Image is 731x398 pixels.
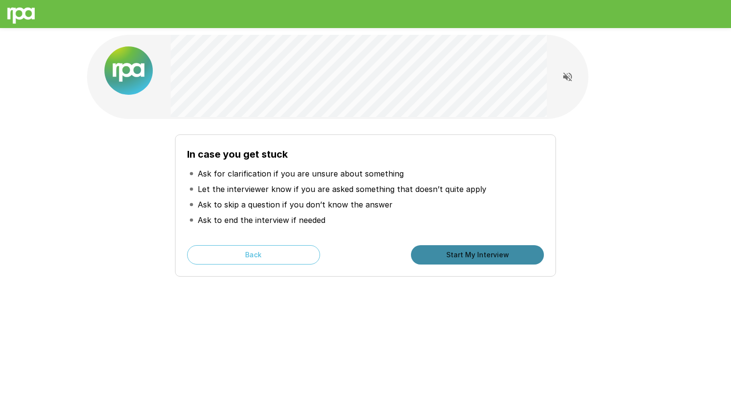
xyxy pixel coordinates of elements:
[104,46,153,95] img: new%2520logo%2520(1).png
[187,245,320,265] button: Back
[198,199,393,210] p: Ask to skip a question if you don’t know the answer
[411,245,544,265] button: Start My Interview
[187,148,288,160] b: In case you get stuck
[198,183,486,195] p: Let the interviewer know if you are asked something that doesn’t quite apply
[198,214,325,226] p: Ask to end the interview if needed
[198,168,404,179] p: Ask for clarification if you are unsure about something
[558,67,577,87] button: Read questions aloud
